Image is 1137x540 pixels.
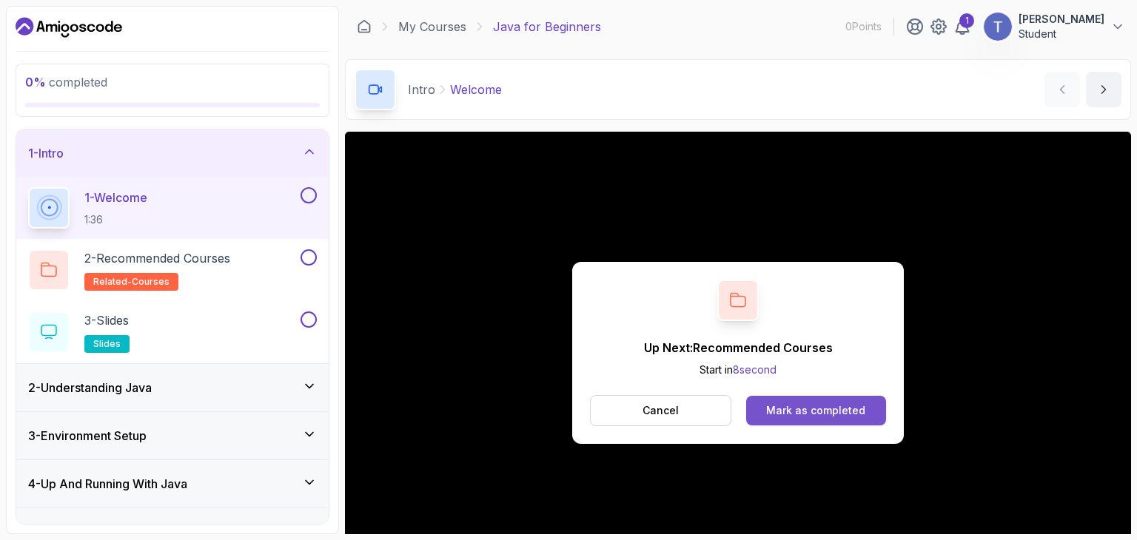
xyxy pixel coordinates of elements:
button: Cancel [590,395,731,426]
p: Student [1019,27,1104,41]
p: 0 Points [845,19,882,34]
button: 2-Understanding Java [16,364,329,411]
button: 1-Welcome1:36 [28,187,317,229]
h3: 4 - Up And Running With Java [28,475,187,493]
p: Intro [408,81,435,98]
span: 0 % [25,75,46,90]
a: 1 [953,18,971,36]
button: 2-Recommended Coursesrelated-courses [28,249,317,291]
span: completed [25,75,107,90]
h3: 2 - Understanding Java [28,379,152,396]
a: Dashboard [357,19,372,34]
div: Mark as completed [766,403,865,418]
button: next content [1086,72,1121,107]
p: 1:36 [84,212,147,227]
span: slides [93,338,121,350]
a: Dashboard [16,16,122,39]
button: Mark as completed [746,396,886,425]
p: Cancel [643,403,679,418]
button: user profile image[PERSON_NAME]Student [983,12,1125,41]
button: 4-Up And Running With Java [16,460,329,507]
p: Start in [644,362,833,377]
p: Up Next: Recommended Courses [644,339,833,357]
p: 2 - Recommended Courses [84,249,230,267]
p: Welcome [450,81,502,98]
img: user profile image [984,13,1012,41]
h3: 1 - Intro [28,144,64,162]
p: Java for Beginners [493,18,601,36]
p: [PERSON_NAME] [1019,12,1104,27]
h3: 3 - Environment Setup [28,427,147,445]
p: 3 - Slides [84,311,129,329]
span: 8 second [733,363,777,376]
button: 3-Environment Setup [16,412,329,459]
a: My Courses [398,18,466,36]
div: 1 [959,13,974,28]
button: previous content [1044,72,1080,107]
span: related-courses [93,276,170,288]
button: 1-Intro [16,129,329,177]
p: 1 - Welcome [84,189,147,206]
button: 3-Slidesslides [28,311,317,353]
